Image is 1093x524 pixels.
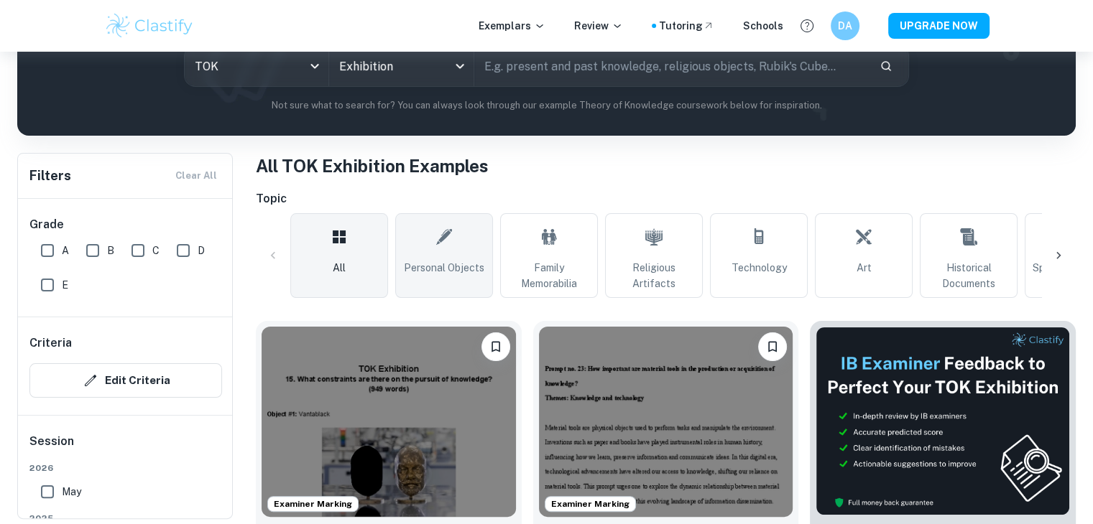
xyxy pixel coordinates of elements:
[857,260,872,276] span: Art
[479,18,545,34] p: Exemplars
[659,18,714,34] a: Tutoring
[268,497,358,510] span: Examiner Marking
[474,46,868,86] input: E.g. present and past knowledge, religious objects, Rubik's Cube...
[795,14,819,38] button: Help and Feedback
[926,260,1011,291] span: Historical Documents
[185,46,328,86] div: TOK
[612,260,696,291] span: Religious Artifacts
[29,166,71,186] h6: Filters
[404,260,484,276] span: Personal Objects
[29,334,72,352] h6: Criteria
[29,98,1064,113] p: Not sure what to search for? You can always look through our example Theory of Knowledge coursewo...
[152,243,160,258] span: C
[29,462,222,474] span: 2026
[732,260,787,276] span: Technology
[743,18,783,34] a: Schools
[256,153,1076,179] h1: All TOK Exhibition Examples
[758,332,787,361] button: Bookmark
[888,13,990,39] button: UPGRADE NOW
[198,243,205,258] span: D
[836,18,853,34] h6: DA
[62,243,69,258] span: A
[104,11,195,40] img: Clastify logo
[29,216,222,233] h6: Grade
[481,332,510,361] button: Bookmark
[29,363,222,398] button: Edit Criteria
[62,484,81,500] span: May
[107,243,114,258] span: B
[831,11,859,40] button: DA
[574,18,623,34] p: Review
[62,277,68,293] span: E
[816,327,1070,515] img: Thumbnail
[545,497,635,510] span: Examiner Marking
[507,260,591,291] span: Family Memorabilia
[333,260,346,276] span: All
[539,327,793,517] img: TOK Exhibition example thumbnail: How important are material tools in the
[262,327,516,517] img: TOK Exhibition example thumbnail: What constraints are there on the pursui
[256,190,1076,207] h6: Topic
[329,46,473,86] div: Exhibition
[29,433,222,462] h6: Session
[874,54,898,78] button: Search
